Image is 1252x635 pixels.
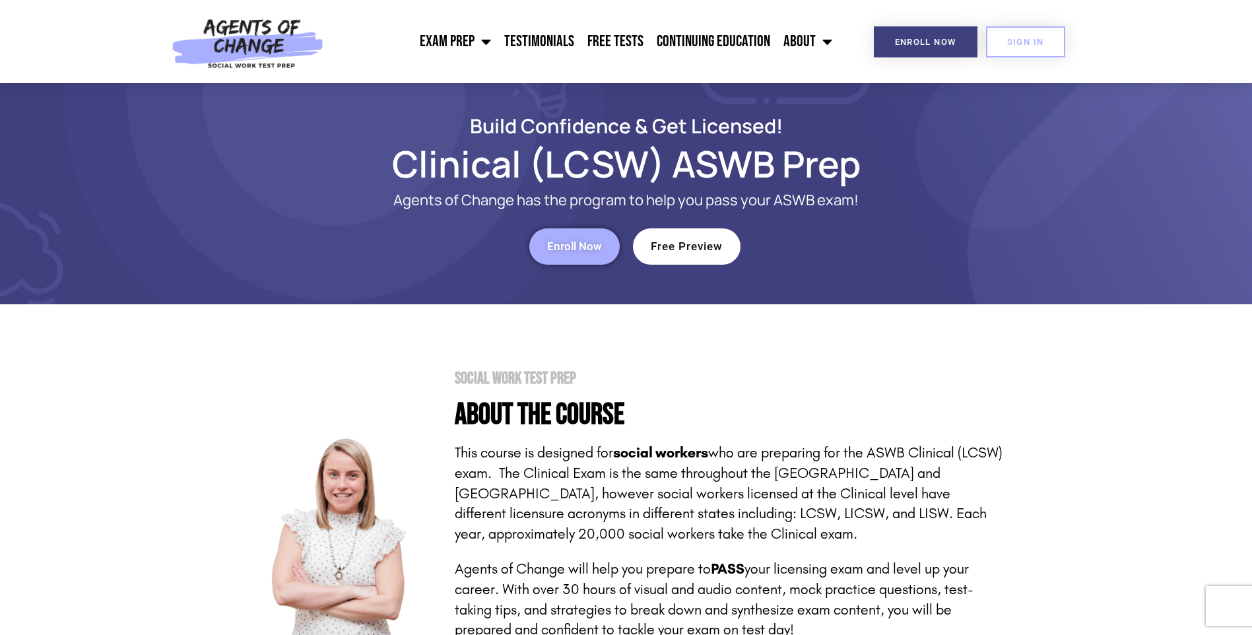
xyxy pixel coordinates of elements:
[651,241,723,252] span: Free Preview
[581,25,650,58] a: Free Tests
[455,400,1003,430] h4: About the Course
[529,228,620,265] a: Enroll Now
[250,149,1003,179] h1: Clinical (LCSW) ASWB Prep
[455,443,1003,545] p: This course is designed for who are preparing for the ASWB Clinical (LCSW) exam. The Clinical Exa...
[547,241,602,252] span: Enroll Now
[498,25,581,58] a: Testimonials
[777,25,839,58] a: About
[250,116,1003,135] h2: Build Confidence & Get Licensed!
[303,192,950,209] p: Agents of Change has the program to help you pass your ASWB exam!
[413,25,498,58] a: Exam Prep
[633,228,741,265] a: Free Preview
[874,26,977,57] a: Enroll Now
[331,25,839,58] nav: Menu
[1007,38,1044,46] span: SIGN IN
[711,560,744,578] strong: PASS
[895,38,956,46] span: Enroll Now
[613,444,708,461] strong: social workers
[455,370,1003,387] h2: Social Work Test Prep
[650,25,777,58] a: Continuing Education
[986,26,1065,57] a: SIGN IN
